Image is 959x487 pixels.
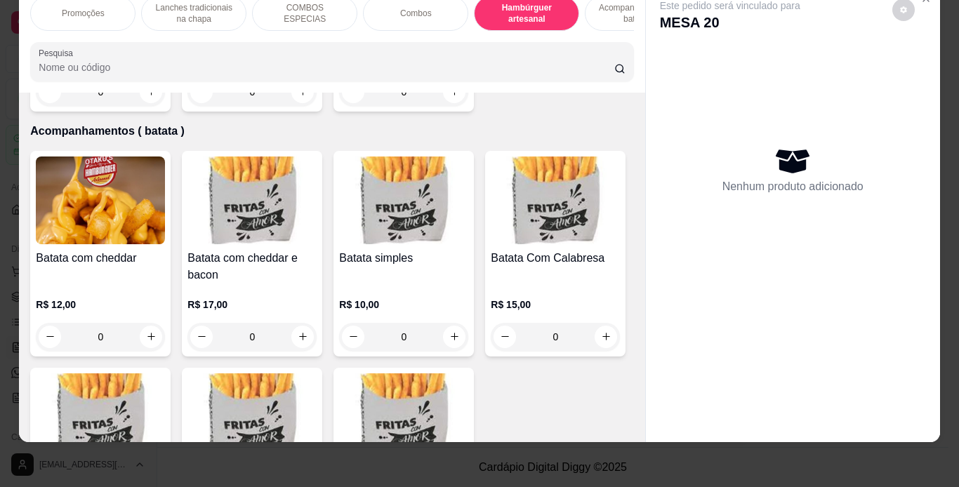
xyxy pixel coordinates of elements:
[36,250,165,267] h4: Batata com cheddar
[30,123,633,140] p: Acompanhamentos ( batata )
[153,2,234,25] p: Lanches tradicionais na chapa
[400,8,432,19] p: Combos
[62,8,105,19] p: Promoções
[291,326,314,348] button: increase-product-quantity
[36,298,165,312] p: R$ 12,00
[36,156,165,244] img: product-image
[39,47,78,59] label: Pesquisa
[339,156,468,244] img: product-image
[491,298,620,312] p: R$ 15,00
[486,2,567,25] p: Hambúrguer artesanal
[36,373,165,461] img: product-image
[491,250,620,267] h4: Batata Com Calabresa
[187,156,317,244] img: product-image
[264,2,345,25] p: COMBOS ESPECIAS
[39,60,614,74] input: Pesquisa
[722,178,864,195] p: Nenhum produto adicionado
[187,298,317,312] p: R$ 17,00
[339,298,468,312] p: R$ 10,00
[187,373,317,461] img: product-image
[660,13,800,32] p: MESA 20
[190,326,213,348] button: decrease-product-quantity
[187,250,317,283] h4: Batata com cheddar e bacon
[339,373,468,461] img: product-image
[597,2,678,25] p: Acompanhamentos ( batata )
[491,156,620,244] img: product-image
[339,250,468,267] h4: Batata simples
